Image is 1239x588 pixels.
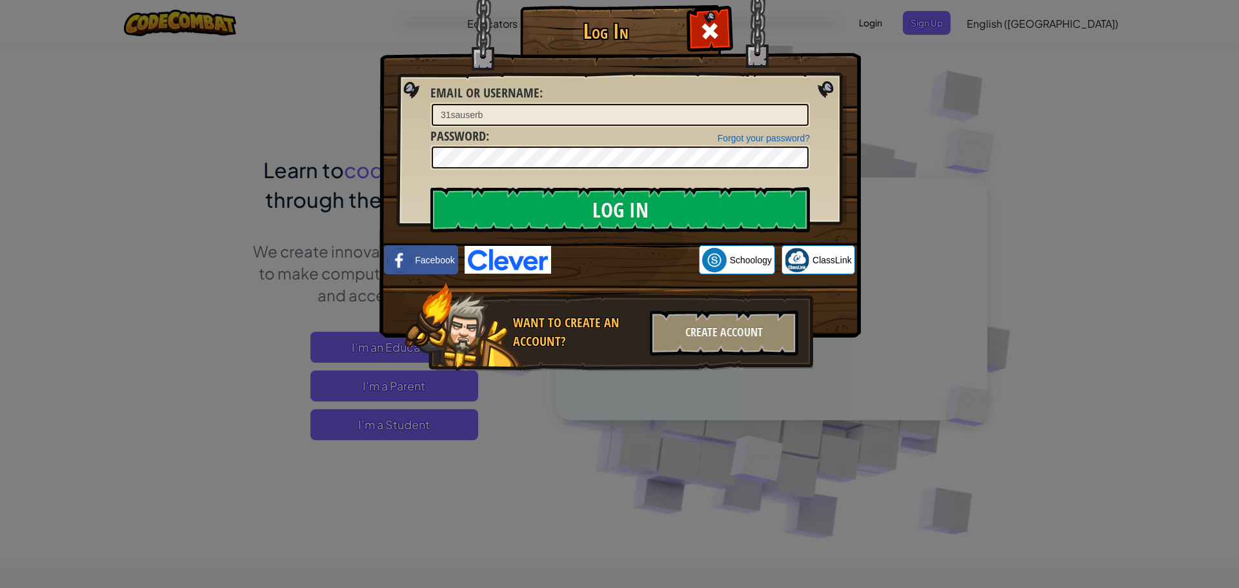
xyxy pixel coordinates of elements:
[730,254,772,267] span: Schoology
[430,127,489,146] label: :
[465,246,551,274] img: clever-logo-blue.png
[523,20,688,43] h1: Log In
[785,248,809,272] img: classlink-logo-small.png
[812,254,852,267] span: ClassLink
[513,314,642,350] div: Want to create an account?
[551,246,699,274] iframe: Sign in with Google Button
[430,84,543,103] label: :
[430,187,810,232] input: Log In
[387,248,412,272] img: facebook_small.png
[718,133,810,143] a: Forgot your password?
[430,127,486,145] span: Password
[702,248,727,272] img: schoology.png
[415,254,454,267] span: Facebook
[650,310,798,356] div: Create Account
[430,84,539,101] span: Email or Username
